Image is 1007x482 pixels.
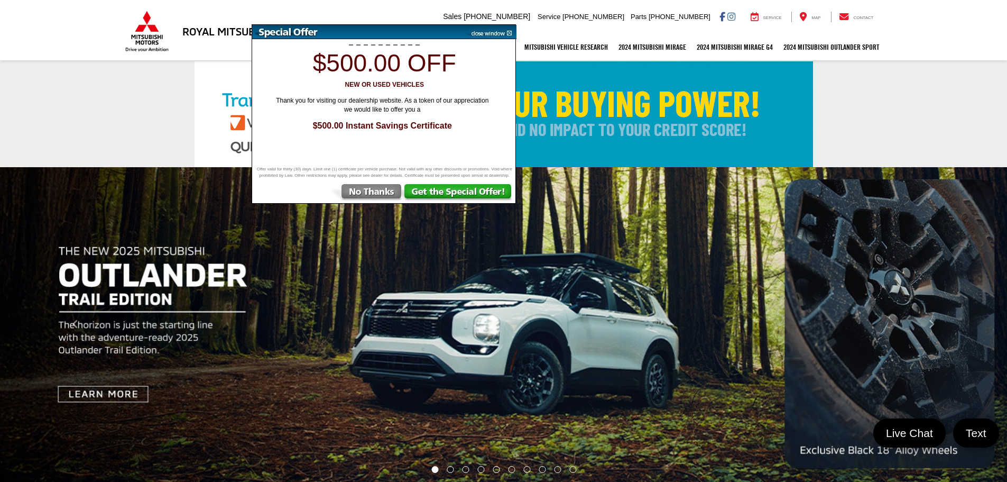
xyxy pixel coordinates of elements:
[538,13,560,21] span: Service
[831,12,882,22] a: Contact
[791,12,828,22] a: Map
[255,166,514,179] span: Offer valid for thirty (30) days. Limit one (1) certificate per vehicle purchase. Not valid with ...
[463,25,516,39] img: close window
[182,25,275,37] h3: Royal Mitsubishi
[508,466,515,473] li: Go to slide number 6.
[953,419,999,448] a: Text
[523,466,530,473] li: Go to slide number 7.
[447,466,454,473] li: Go to slide number 2.
[691,34,778,60] a: 2024 Mitsubishi Mirage G4
[856,188,1007,461] button: Click to view next picture.
[562,13,624,21] span: [PHONE_NUMBER]
[431,466,438,473] li: Go to slide number 1.
[631,13,646,21] span: Parts
[778,34,884,60] a: 2024 Mitsubishi Outlander SPORT
[539,466,546,473] li: Go to slide number 8.
[719,12,725,21] a: Facebook: Click to visit our Facebook page
[649,13,710,21] span: [PHONE_NUMBER]
[960,426,992,440] span: Text
[478,466,485,473] li: Go to slide number 4.
[881,426,938,440] span: Live Chat
[195,61,813,167] img: Check Your Buying Power
[493,466,500,473] li: Go to slide number 5.
[613,34,691,60] a: 2024 Mitsubishi Mirage
[569,466,576,473] li: Go to slide number 10.
[263,120,501,132] span: $500.00 Instant Savings Certificate
[554,466,561,473] li: Go to slide number 9.
[743,12,790,22] a: Service
[123,11,171,52] img: Mitsubishi
[443,12,461,21] span: Sales
[258,50,511,77] h1: $500.00 off
[269,96,496,114] span: Thank you for visiting our dealership website. As a token of our appreciation we would like to of...
[464,12,530,21] span: [PHONE_NUMBER]
[403,184,515,203] img: Get the Special Offer
[463,466,469,473] li: Go to slide number 3.
[258,81,511,88] h3: New or Used Vehicles
[763,15,782,20] span: Service
[873,419,946,448] a: Live Chat
[519,34,613,60] a: Mitsubishi Vehicle Research
[727,12,735,21] a: Instagram: Click to visit our Instagram page
[811,15,820,20] span: Map
[853,15,873,20] span: Contact
[330,184,403,203] img: No Thanks, Continue to Website
[252,25,464,39] img: Special Offer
